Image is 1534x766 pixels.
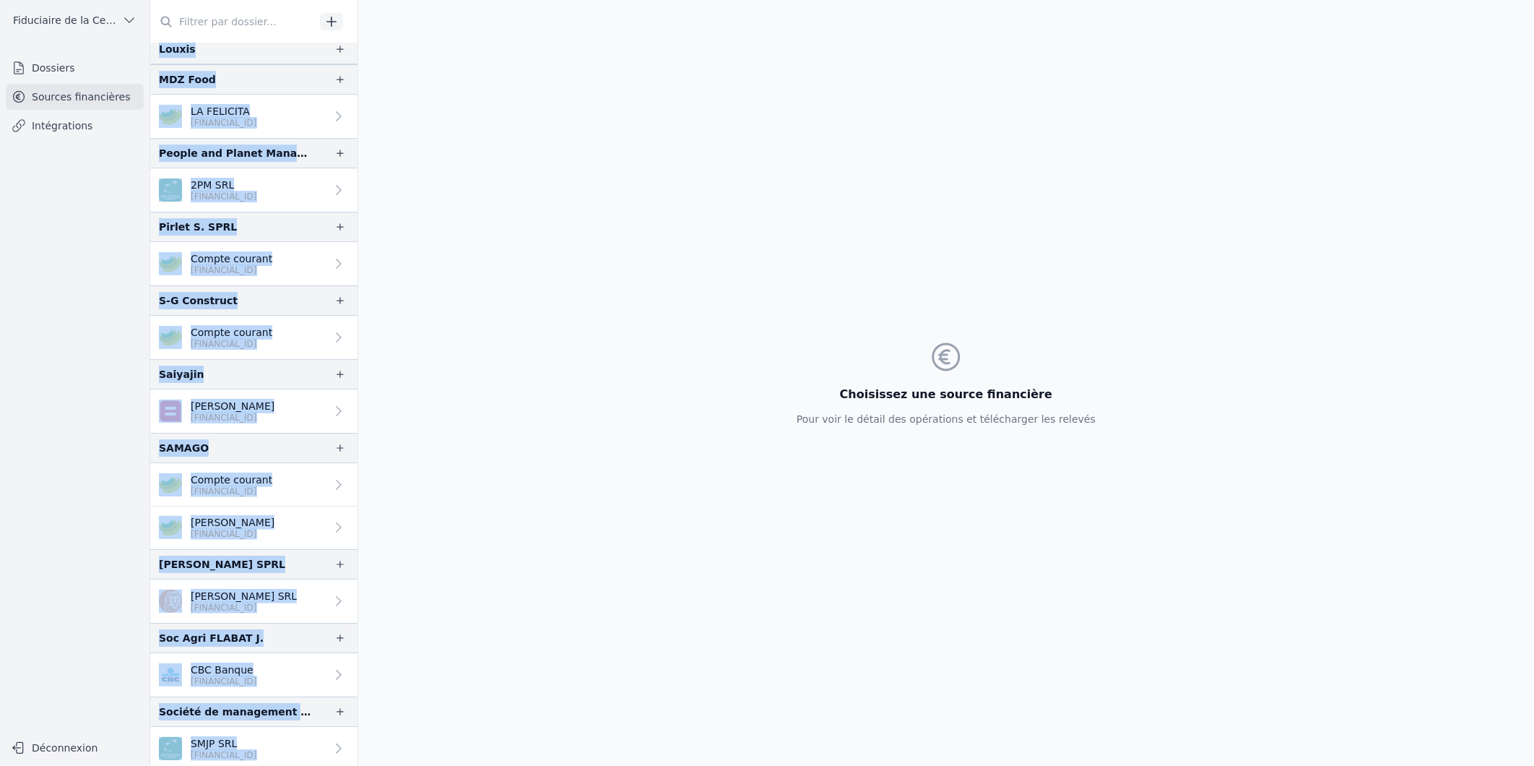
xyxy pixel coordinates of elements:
[191,676,257,687] p: [FINANCIAL_ID]
[150,168,357,212] a: 2PM SRL [FINANCIAL_ID]
[159,145,311,162] div: People and Planet Management
[159,252,182,275] img: crelan.png
[159,366,204,383] div: Saiyajin
[191,528,274,540] p: [FINANCIAL_ID]
[191,736,257,751] p: SMJP SRL
[159,703,311,720] div: Société de management [PERSON_NAME]
[6,736,144,759] button: Déconnexion
[159,400,182,423] img: belfius-1.png
[191,515,274,530] p: [PERSON_NAME]
[150,9,315,35] input: Filtrer par dossier...
[6,84,144,110] a: Sources financières
[150,316,357,359] a: Compte courant [FINANCIAL_ID]
[150,653,357,697] a: CBC Banque [FINANCIAL_ID]
[191,749,257,761] p: [FINANCIAL_ID]
[191,663,257,677] p: CBC Banque
[150,463,357,507] a: Compte courant [FINANCIAL_ID]
[159,40,196,58] div: Louxis
[159,326,182,349] img: crelan.png
[191,399,274,413] p: [PERSON_NAME]
[159,439,209,457] div: SAMAGO
[159,516,182,539] img: crelan.png
[6,9,144,32] button: Fiduciaire de la Cense & Associés
[6,55,144,81] a: Dossiers
[191,104,257,119] p: LA FELICITA
[150,580,357,623] a: [PERSON_NAME] SRL [FINANCIAL_ID]
[159,663,182,687] img: CBC_CREGBEBB.png
[13,13,116,27] span: Fiduciaire de la Cense & Associés
[191,251,272,266] p: Compte courant
[159,105,182,128] img: crelan.png
[191,264,272,276] p: [FINANCIAL_ID]
[191,325,272,340] p: Compte courant
[191,589,297,603] p: [PERSON_NAME] SRL
[191,486,272,497] p: [FINANCIAL_ID]
[191,412,274,423] p: [FINANCIAL_ID]
[159,556,285,573] div: [PERSON_NAME] SPRL
[797,412,1096,426] p: Pour voir le détail des opérations et télécharger les relevés
[159,71,216,88] div: MDZ Food
[159,737,182,760] img: BNP_BE_BUSINESS_GEBABEBB.png
[150,242,357,285] a: Compte courant [FINANCIAL_ID]
[159,590,182,613] img: ing.png
[159,292,238,309] div: S-G Construct
[150,507,357,549] a: [PERSON_NAME] [FINANCIAL_ID]
[797,386,1096,403] h3: Choisissez une source financière
[159,473,182,496] img: crelan.png
[191,117,257,129] p: [FINANCIAL_ID]
[191,338,272,350] p: [FINANCIAL_ID]
[191,191,257,202] p: [FINANCIAL_ID]
[191,178,257,192] p: 2PM SRL
[191,473,272,487] p: Compte courant
[150,390,357,433] a: [PERSON_NAME] [FINANCIAL_ID]
[6,113,144,139] a: Intégrations
[159,178,182,202] img: BNP_BE_BUSINESS_GEBABEBB.png
[159,629,264,647] div: Soc Agri FLABAT J.
[191,602,297,614] p: [FINANCIAL_ID]
[150,95,357,138] a: LA FELICITA [FINANCIAL_ID]
[159,218,237,236] div: Pirlet S. SPRL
